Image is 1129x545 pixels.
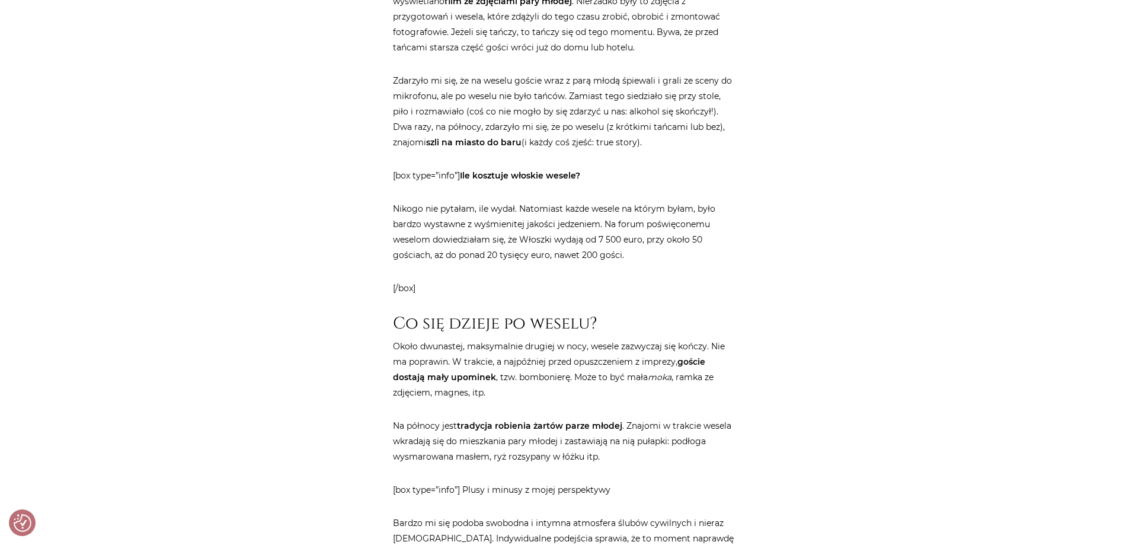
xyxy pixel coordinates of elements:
strong: goście dostają mały upominek [393,356,705,383]
button: Preferencje co do zgód [14,514,31,532]
p: Około dwunastej, maksymalnie drugiej w nocy, wesele zazwyczaj się kończy. Nie ma poprawin. W trak... [393,339,737,400]
p: [box type=”info”] Plusy i minusy z mojej perspektywy [393,482,737,498]
strong: Ile kosztuje włoskie wesele? [460,170,580,181]
p: Na północy jest . Znajomi w trakcie wesela wkradają się do mieszkania pary młodej i zastawiają na... [393,418,737,464]
p: [/box] [393,281,737,296]
p: Zdarzyło mi się, że na weselu goście wraz z parą młodą śpiewali i grali ze sceny do mikrofonu, al... [393,73,737,150]
em: moka [648,372,671,383]
p: Nikogo nie pytałam, ile wydał. Natomiast każde wesele na którym byłam, było bardzo wystawne z wyś... [393,201,737,263]
p: [box type=”info”] [393,168,737,183]
strong: szli na miasto do baru [426,137,522,148]
strong: tradycja robienia żartów parze młodej [457,420,622,431]
img: Revisit consent button [14,514,31,532]
h2: Co się dzieje po weselu? [393,314,737,334]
